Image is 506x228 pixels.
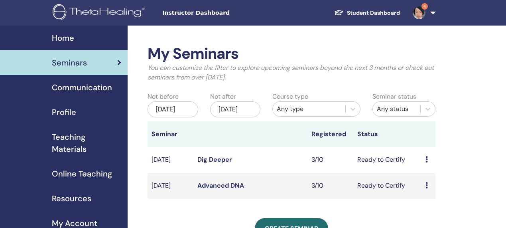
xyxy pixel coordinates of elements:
[148,173,193,199] td: [DATE]
[197,155,232,164] a: Dig Deeper
[52,57,87,69] span: Seminars
[421,3,428,10] span: 4
[53,4,148,22] img: logo.png
[52,32,74,44] span: Home
[307,147,353,173] td: 3/10
[353,121,422,147] th: Status
[377,104,416,114] div: Any status
[307,121,353,147] th: Registered
[52,106,76,118] span: Profile
[148,63,435,82] p: You can customize the filter to explore upcoming seminars beyond the next 3 months or check out s...
[272,92,308,101] label: Course type
[148,101,198,117] div: [DATE]
[148,121,193,147] th: Seminar
[52,131,121,155] span: Teaching Materials
[162,9,282,17] span: Instructor Dashboard
[413,6,425,19] img: default.jpg
[334,9,344,16] img: graduation-cap-white.svg
[372,92,416,101] label: Seminar status
[210,101,261,117] div: [DATE]
[307,173,353,199] td: 3/10
[52,192,91,204] span: Resources
[148,92,179,101] label: Not before
[148,45,435,63] h2: My Seminars
[353,147,422,173] td: Ready to Certify
[328,6,406,20] a: Student Dashboard
[197,181,244,190] a: Advanced DNA
[52,81,112,93] span: Communication
[277,104,341,114] div: Any type
[353,173,422,199] td: Ready to Certify
[210,92,236,101] label: Not after
[148,147,193,173] td: [DATE]
[52,168,112,180] span: Online Teaching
